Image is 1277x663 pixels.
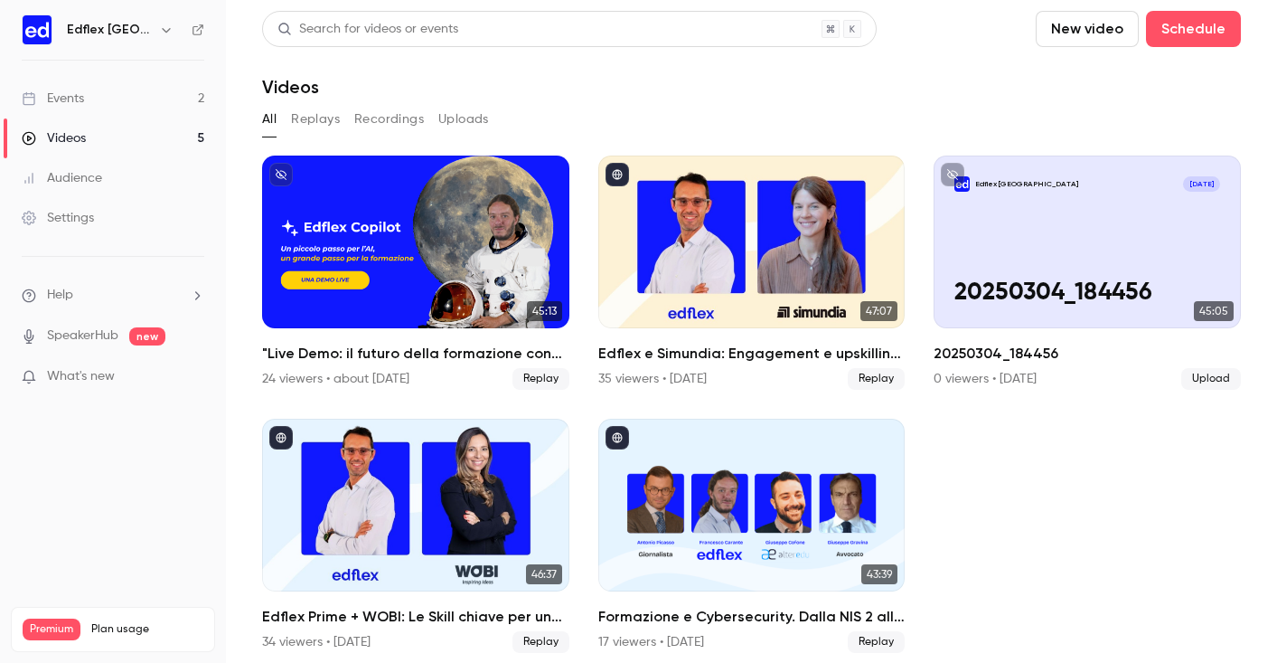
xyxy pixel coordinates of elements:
button: Recordings [354,105,424,134]
h2: Formazione e Cybersecurity. Dalla NIS 2 alla cyber-escalation: la risposta di Edflex Prime e Alte... [598,606,906,628]
span: 45:13 [527,301,562,321]
div: 0 viewers • [DATE] [934,370,1037,388]
span: What's new [47,367,115,386]
button: published [606,163,629,186]
button: Schedule [1146,11,1241,47]
li: "Live Demo: il futuro della formazione con Edflex Copilot" [262,156,569,390]
span: [DATE] [1183,176,1220,192]
h2: "Live Demo: il futuro della formazione con Edflex Copilot" [262,343,569,365]
li: 20250304_184456 [934,156,1241,390]
button: published [269,426,293,450]
span: 47:07 [860,301,897,321]
li: Edflex Prime + WOBI: Le Skill chiave per una leadership a prova di futuro [262,419,569,653]
span: 46:37 [526,564,562,584]
button: unpublished [941,163,964,186]
div: 24 viewers • about [DATE] [262,370,409,388]
img: Edflex Italy [23,15,52,44]
a: 47:07Edflex e Simundia: Engagement e upskilling per la talent retention35 viewers • [DATE]Replay [598,156,906,390]
iframe: Noticeable Trigger [183,369,204,385]
a: SpeakerHub [47,327,118,346]
span: Help [47,286,73,305]
button: unpublished [269,163,293,186]
ul: Videos [262,156,1241,653]
button: New video [1036,11,1139,47]
span: Replay [848,631,905,653]
span: Premium [23,619,80,640]
div: Videos [22,129,86,147]
button: Replays [291,105,340,134]
h6: Edflex [GEOGRAPHIC_DATA] [67,21,152,39]
a: 20250304_184456Edflex [GEOGRAPHIC_DATA][DATE]20250304_18445645:0520250304_1844560 viewers • [DATE... [934,156,1241,390]
div: 35 viewers • [DATE] [598,370,707,388]
a: 43:39Formazione e Cybersecurity. Dalla NIS 2 alla cyber-escalation: la risposta di Edflex Prime e... [598,419,906,653]
span: Upload [1181,368,1241,390]
span: 45:05 [1194,301,1234,321]
span: 43:39 [861,564,897,584]
div: 17 viewers • [DATE] [598,633,704,651]
a: 45:13"Live Demo: il futuro della formazione con Edflex Copilot"24 viewers • about [DATE]Replay [262,156,569,390]
h2: Edflex e Simundia: Engagement e upskilling per la talent retention [598,343,906,365]
button: published [606,426,629,450]
span: Replay [848,368,905,390]
button: Uploads [438,105,489,134]
div: 34 viewers • [DATE] [262,633,371,651]
section: Videos [262,11,1241,652]
p: 20250304_184456 [954,279,1220,308]
li: help-dropdown-opener [22,286,204,305]
span: Replay [512,368,569,390]
h1: Videos [262,76,319,98]
div: Settings [22,209,94,227]
span: Plan usage [91,622,203,637]
p: Edflex [GEOGRAPHIC_DATA] [975,179,1078,190]
div: Audience [22,169,102,187]
div: Search for videos or events [277,20,458,39]
li: Edflex e Simundia: Engagement e upskilling per la talent retention [598,156,906,390]
button: All [262,105,277,134]
h2: Edflex Prime + WOBI: Le Skill chiave per una leadership a prova di futuro [262,606,569,628]
div: Events [22,90,84,108]
li: Formazione e Cybersecurity. Dalla NIS 2 alla cyber-escalation: la risposta di Edflex Prime e Alte... [598,419,906,653]
span: Replay [512,631,569,653]
a: 46:37Edflex Prime + WOBI: Le Skill chiave per una leadership a prova di futuro34 viewers • [DATE]... [262,419,569,653]
span: new [129,327,165,346]
h2: 20250304_184456 [934,343,1241,365]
